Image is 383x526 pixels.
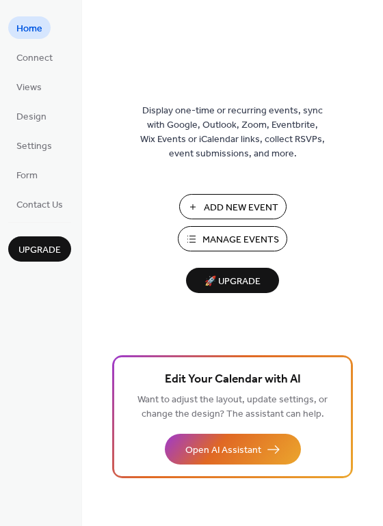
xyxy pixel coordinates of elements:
[8,75,50,98] a: Views
[137,391,328,424] span: Want to adjust the layout, update settings, or change the design? The assistant can help.
[8,236,71,262] button: Upgrade
[165,434,301,465] button: Open AI Assistant
[179,194,287,219] button: Add New Event
[165,370,301,389] span: Edit Your Calendar with AI
[16,198,63,212] span: Contact Us
[204,201,278,215] span: Add New Event
[202,233,279,247] span: Manage Events
[8,46,61,68] a: Connect
[16,110,47,124] span: Design
[140,104,325,161] span: Display one-time or recurring events, sync with Google, Outlook, Zoom, Eventbrite, Wix Events or ...
[178,226,287,251] button: Manage Events
[194,273,271,291] span: 🚀 Upgrade
[16,169,38,183] span: Form
[8,134,60,156] a: Settings
[185,443,261,458] span: Open AI Assistant
[16,139,52,154] span: Settings
[16,81,42,95] span: Views
[16,51,53,66] span: Connect
[16,22,42,36] span: Home
[8,16,51,39] a: Home
[8,163,46,186] a: Form
[8,105,55,127] a: Design
[186,268,279,293] button: 🚀 Upgrade
[8,193,71,215] a: Contact Us
[18,243,61,258] span: Upgrade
